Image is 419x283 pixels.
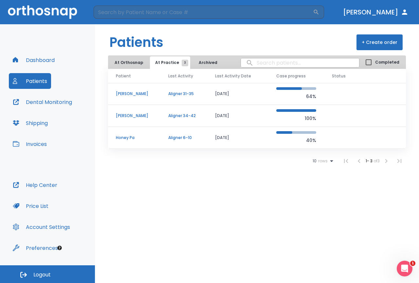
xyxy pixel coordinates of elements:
[182,60,188,66] span: 3
[9,52,59,68] button: Dashboard
[313,159,317,163] span: 10
[9,94,76,110] button: Dental Monitoring
[109,56,149,69] button: At Orthosnap
[33,271,51,278] span: Logout
[276,136,316,144] p: 40%
[276,114,316,122] p: 100%
[207,127,268,149] td: [DATE]
[9,198,52,214] button: Price List
[9,219,74,235] button: Account Settings
[366,158,373,164] span: 1 - 3
[94,6,313,19] input: Search by Patient Name or Case #
[168,113,199,119] p: Aligner 34-42
[373,158,380,164] span: of 3
[116,113,153,119] p: [PERSON_NAME]
[215,73,251,79] span: Last Activity Date
[116,73,131,79] span: Patient
[168,135,199,141] p: Aligner 6-10
[9,115,52,131] button: Shipping
[241,56,359,69] input: search
[57,245,63,251] div: Tooltip anchor
[340,6,411,18] button: [PERSON_NAME]
[207,83,268,105] td: [DATE]
[8,5,77,19] img: Orthosnap
[207,105,268,127] td: [DATE]
[9,240,62,256] button: Preferences
[109,56,222,69] div: tabs
[317,159,328,163] span: rows
[410,261,415,266] span: 1
[155,60,185,66] span: At Practice
[116,135,153,141] p: Honey Pa
[276,92,316,100] p: 64%
[375,59,399,65] span: Completed
[168,91,199,97] p: Aligner 31-35
[276,73,306,79] span: Case progress
[191,56,224,69] button: Archived
[168,73,193,79] span: Last Activity
[9,73,51,89] button: Patients
[397,261,412,276] iframe: Intercom live chat
[109,32,163,52] h1: Patients
[332,73,346,79] span: Status
[356,34,403,50] button: + Create order
[9,136,51,152] button: Invoices
[116,91,153,97] p: [PERSON_NAME]
[9,177,61,193] button: Help Center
